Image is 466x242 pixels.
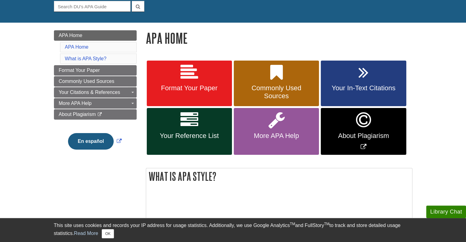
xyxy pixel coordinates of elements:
span: About Plagiarism [325,132,401,140]
span: Your Citations & References [59,90,120,95]
span: Format Your Paper [59,68,100,73]
sup: TM [290,222,295,226]
i: This link opens in a new window [97,113,102,117]
h2: What is APA Style? [146,168,412,184]
span: Your Reference List [151,132,227,140]
a: Commonly Used Sources [54,76,137,87]
span: Format Your Paper [151,84,227,92]
a: Format Your Paper [54,65,137,76]
a: Link opens in new window [321,108,406,155]
span: More APA Help [238,132,314,140]
button: En español [68,133,114,150]
span: APA Home [59,33,82,38]
h1: APA Home [146,30,412,46]
button: Library Chat [426,206,466,218]
a: Format Your Paper [147,61,232,106]
span: More APA Help [59,101,92,106]
span: Your In-Text Citations [325,84,401,92]
div: Guide Page Menu [54,30,137,160]
a: Your Citations & References [54,87,137,98]
a: Your Reference List [147,108,232,155]
span: About Plagiarism [59,112,96,117]
div: This site uses cookies and records your IP address for usage statistics. Additionally, we use Goo... [54,222,412,238]
a: Commonly Used Sources [234,61,319,106]
a: Link opens in new window [66,139,123,144]
a: About Plagiarism [54,109,137,120]
a: More APA Help [54,98,137,109]
a: Read More [74,231,98,236]
span: Commonly Used Sources [238,84,314,100]
a: Your In-Text Citations [321,61,406,106]
span: Commonly Used Sources [59,79,114,84]
a: APA Home [65,44,89,50]
a: APA Home [54,30,137,41]
sup: TM [324,222,329,226]
a: More APA Help [234,108,319,155]
input: Search DU's APA Guide [54,1,131,12]
a: What is APA Style? [65,56,107,61]
button: Close [102,229,114,238]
